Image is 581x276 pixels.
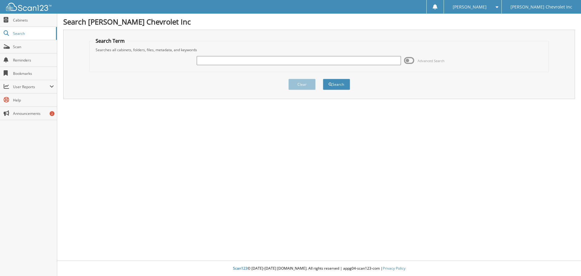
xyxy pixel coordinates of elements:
[13,111,54,116] span: Announcements
[13,18,54,23] span: Cabinets
[453,5,487,9] span: [PERSON_NAME]
[50,111,54,116] div: 2
[233,266,248,271] span: Scan123
[13,58,54,63] span: Reminders
[93,38,128,44] legend: Search Term
[510,5,572,9] span: [PERSON_NAME] Chevrolet Inc
[551,247,581,276] iframe: Chat Widget
[13,44,54,49] span: Scan
[383,266,405,271] a: Privacy Policy
[13,71,54,76] span: Bookmarks
[13,31,53,36] span: Search
[57,261,581,276] div: © [DATE]-[DATE] [DOMAIN_NAME]. All rights reserved | appg04-scan123-com |
[13,84,50,89] span: User Reports
[6,3,51,11] img: scan123-logo-white.svg
[288,79,316,90] button: Clear
[323,79,350,90] button: Search
[418,58,445,63] span: Advanced Search
[93,47,546,52] div: Searches all cabinets, folders, files, metadata, and keywords
[63,17,575,27] h1: Search [PERSON_NAME] Chevrolet Inc
[13,98,54,103] span: Help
